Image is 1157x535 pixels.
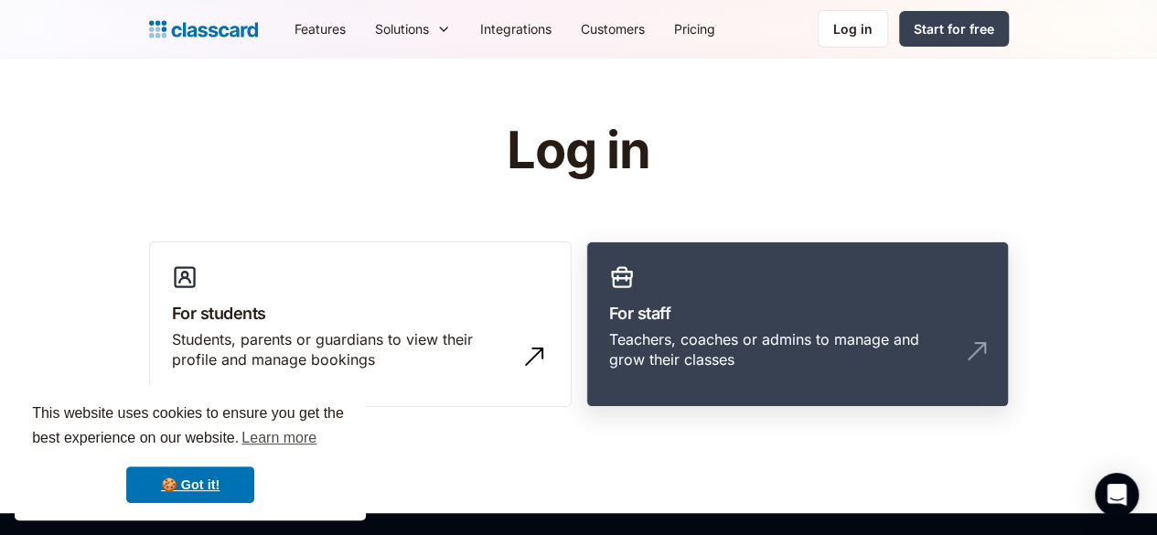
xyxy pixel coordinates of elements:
[288,123,869,179] h1: Log in
[466,8,566,49] a: Integrations
[15,385,366,520] div: cookieconsent
[818,10,888,48] a: Log in
[566,8,659,49] a: Customers
[32,402,348,452] span: This website uses cookies to ensure you get the best experience on our website.
[833,19,873,38] div: Log in
[172,301,549,326] h3: For students
[914,19,994,38] div: Start for free
[609,301,986,326] h3: For staff
[149,241,572,408] a: For studentsStudents, parents or guardians to view their profile and manage bookings
[239,424,319,452] a: learn more about cookies
[149,16,258,42] a: home
[360,8,466,49] div: Solutions
[172,329,512,370] div: Students, parents or guardians to view their profile and manage bookings
[899,11,1009,47] a: Start for free
[659,8,730,49] a: Pricing
[1095,473,1139,517] div: Open Intercom Messenger
[280,8,360,49] a: Features
[609,329,949,370] div: Teachers, coaches or admins to manage and grow their classes
[586,241,1009,408] a: For staffTeachers, coaches or admins to manage and grow their classes
[126,466,254,503] a: dismiss cookie message
[375,19,429,38] div: Solutions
